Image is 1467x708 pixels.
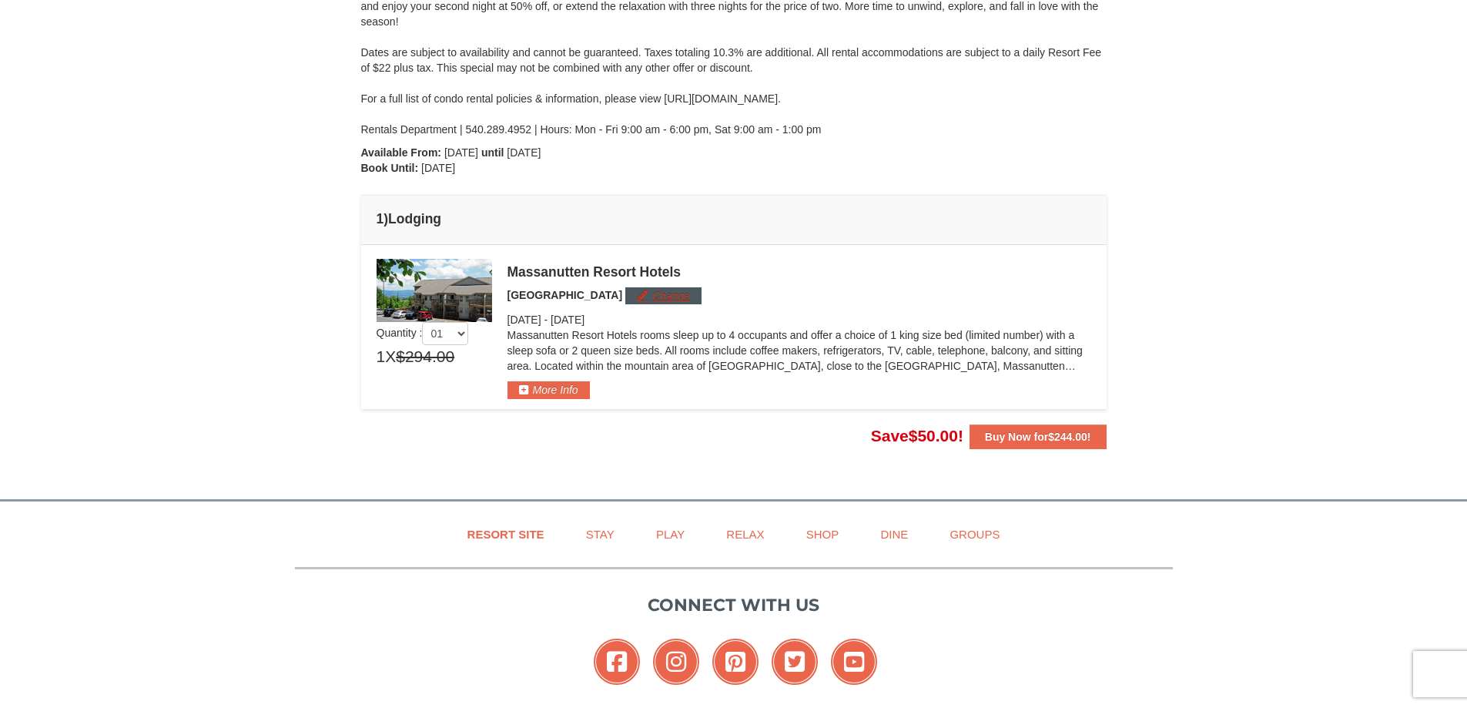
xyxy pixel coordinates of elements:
[861,517,927,552] a: Dine
[295,592,1173,618] p: Connect with us
[551,314,584,326] span: [DATE]
[707,517,783,552] a: Relax
[909,427,958,445] span: $50.00
[507,327,1091,374] p: Massanutten Resort Hotels rooms sleep up to 4 occupants and offer a choice of 1 king size bed (li...
[383,211,388,226] span: )
[361,146,442,159] strong: Available From:
[377,345,386,368] span: 1
[1048,431,1087,443] span: $244.00
[637,517,704,552] a: Play
[481,146,504,159] strong: until
[787,517,859,552] a: Shop
[507,264,1091,280] div: Massanutten Resort Hotels
[385,345,396,368] span: X
[625,287,702,304] button: Change
[930,517,1019,552] a: Groups
[448,517,564,552] a: Resort Site
[377,327,469,339] span: Quantity :
[970,424,1107,449] button: Buy Now for$244.00!
[421,162,455,174] span: [DATE]
[871,427,963,445] span: Save !
[377,259,492,322] img: 19219026-1-e3b4ac8e.jpg
[507,146,541,159] span: [DATE]
[444,146,478,159] span: [DATE]
[507,314,541,326] span: [DATE]
[507,381,590,398] button: More Info
[396,345,454,368] span: $294.00
[361,162,419,174] strong: Book Until:
[567,517,634,552] a: Stay
[544,314,548,326] span: -
[377,211,1091,226] h4: 1 Lodging
[507,289,623,301] span: [GEOGRAPHIC_DATA]
[985,431,1091,443] strong: Buy Now for !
